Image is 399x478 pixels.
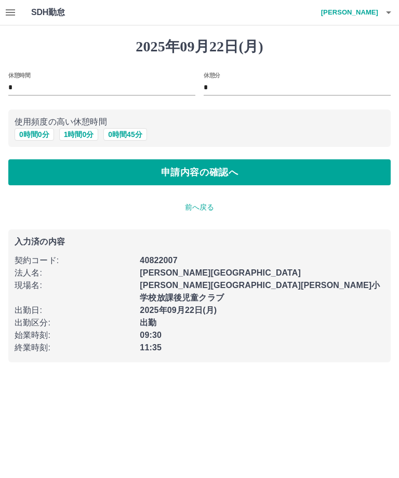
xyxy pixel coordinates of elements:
[140,268,301,277] b: [PERSON_NAME][GEOGRAPHIC_DATA]
[15,254,134,267] p: 契約コード :
[8,159,391,185] button: 申請内容の確認へ
[15,128,54,141] button: 0時間0分
[15,317,134,329] p: 出勤区分 :
[8,71,30,79] label: 休憩時間
[140,318,156,327] b: 出勤
[8,202,391,213] p: 前へ戻る
[140,281,380,302] b: [PERSON_NAME][GEOGRAPHIC_DATA][PERSON_NAME]小学校放課後児童クラブ
[8,38,391,56] h1: 2025年09月22日(月)
[15,329,134,342] p: 始業時刻 :
[15,267,134,279] p: 法人名 :
[15,279,134,292] p: 現場名 :
[140,256,177,265] b: 40822007
[15,116,384,128] p: 使用頻度の高い休憩時間
[15,304,134,317] p: 出勤日 :
[140,306,217,315] b: 2025年09月22日(月)
[59,128,99,141] button: 1時間0分
[103,128,147,141] button: 0時間45分
[15,342,134,354] p: 終業時刻 :
[140,343,162,352] b: 11:35
[15,238,384,246] p: 入力済の内容
[140,331,162,339] b: 09:30
[204,71,220,79] label: 休憩分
